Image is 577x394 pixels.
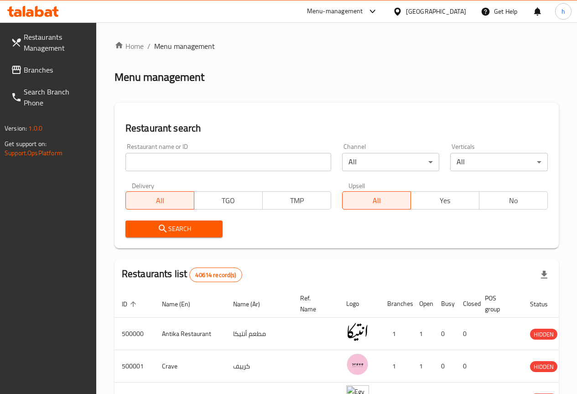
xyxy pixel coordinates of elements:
h2: Restaurants list [122,267,242,282]
th: Logo [339,290,380,318]
td: 1 [412,350,434,383]
td: 0 [456,350,478,383]
img: Antika Restaurant [346,320,369,343]
td: 1 [412,318,434,350]
td: 1 [380,350,412,383]
td: 0 [434,350,456,383]
div: [GEOGRAPHIC_DATA] [406,6,466,16]
label: Upsell [348,182,365,189]
th: Open [412,290,434,318]
span: Menu management [154,41,215,52]
span: HIDDEN [530,329,557,340]
div: Total records count [189,268,242,282]
span: Name (En) [162,299,202,310]
td: 0 [434,318,456,350]
a: Restaurants Management [4,26,96,59]
input: Search for restaurant name or ID.. [125,153,331,171]
td: 500000 [114,318,155,350]
span: Yes [415,194,476,207]
span: Restaurants Management [24,32,89,53]
div: All [450,153,548,171]
span: Get support on: [5,138,47,150]
span: Branches [24,64,89,75]
span: Status [530,299,560,310]
div: Export file [533,264,555,286]
button: All [342,191,411,210]
nav: breadcrumb [114,41,559,52]
th: Branches [380,290,412,318]
li: / [147,41,151,52]
img: Crave [346,353,369,376]
span: POS group [485,293,512,315]
span: No [483,194,544,207]
th: Busy [434,290,456,318]
span: All [346,194,407,207]
h2: Restaurant search [125,121,548,135]
span: TGO [198,194,259,207]
td: 500001 [114,350,155,383]
span: TMP [266,194,327,207]
span: Ref. Name [300,293,328,315]
span: Name (Ar) [233,299,272,310]
button: TMP [262,191,331,210]
a: Home [114,41,144,52]
label: Delivery [132,182,155,189]
span: 1.0.0 [28,122,42,134]
span: Search Branch Phone [24,86,89,108]
span: Version: [5,122,27,134]
td: مطعم أنتيكا [226,318,293,350]
span: HIDDEN [530,362,557,372]
td: 1 [380,318,412,350]
button: TGO [194,191,263,210]
button: No [479,191,548,210]
td: كرييف [226,350,293,383]
h2: Menu management [114,70,204,84]
button: Yes [411,191,479,210]
span: ID [122,299,139,310]
span: 40614 record(s) [190,271,241,279]
a: Branches [4,59,96,81]
a: Support.OpsPlatform [5,147,62,159]
div: Menu-management [307,6,363,17]
span: h [561,6,565,16]
div: All [342,153,440,171]
span: All [130,194,191,207]
a: Search Branch Phone [4,81,96,114]
td: 0 [456,318,478,350]
button: All [125,191,194,210]
th: Closed [456,290,478,318]
td: Crave [155,350,226,383]
span: Search [133,223,216,235]
button: Search [125,221,223,237]
td: Antika Restaurant [155,318,226,350]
